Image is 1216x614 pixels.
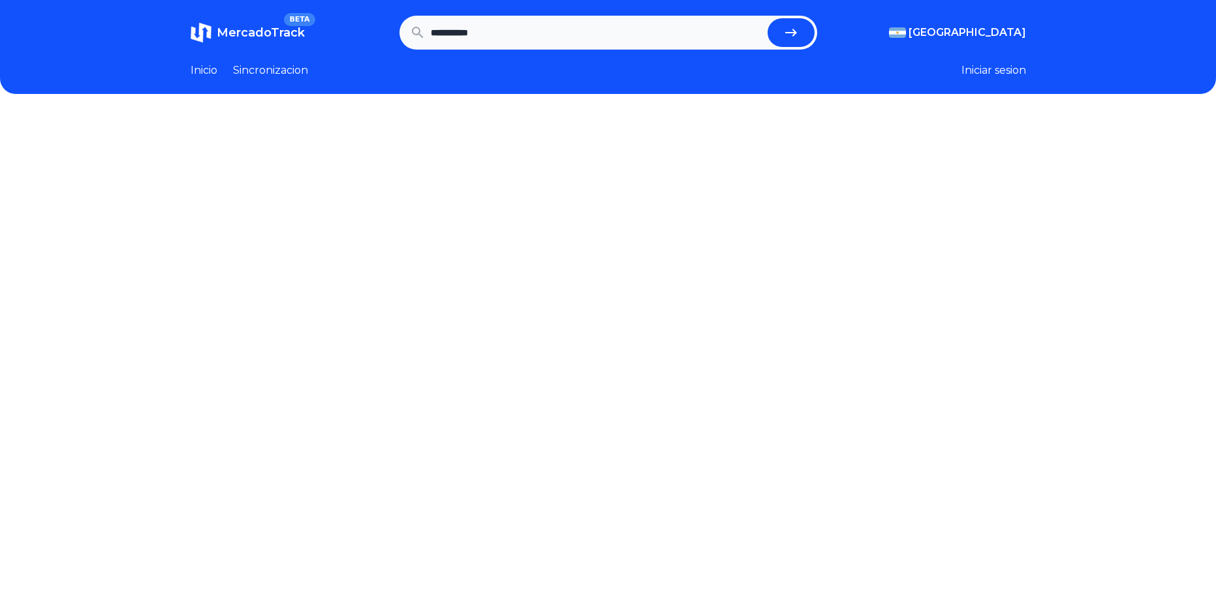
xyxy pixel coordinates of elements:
[284,13,315,26] span: BETA
[191,63,217,78] a: Inicio
[889,27,906,38] img: Argentina
[191,22,305,43] a: MercadoTrackBETA
[217,25,305,40] span: MercadoTrack
[191,22,211,43] img: MercadoTrack
[889,25,1026,40] button: [GEOGRAPHIC_DATA]
[961,63,1026,78] button: Iniciar sesion
[233,63,308,78] a: Sincronizacion
[909,25,1026,40] span: [GEOGRAPHIC_DATA]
